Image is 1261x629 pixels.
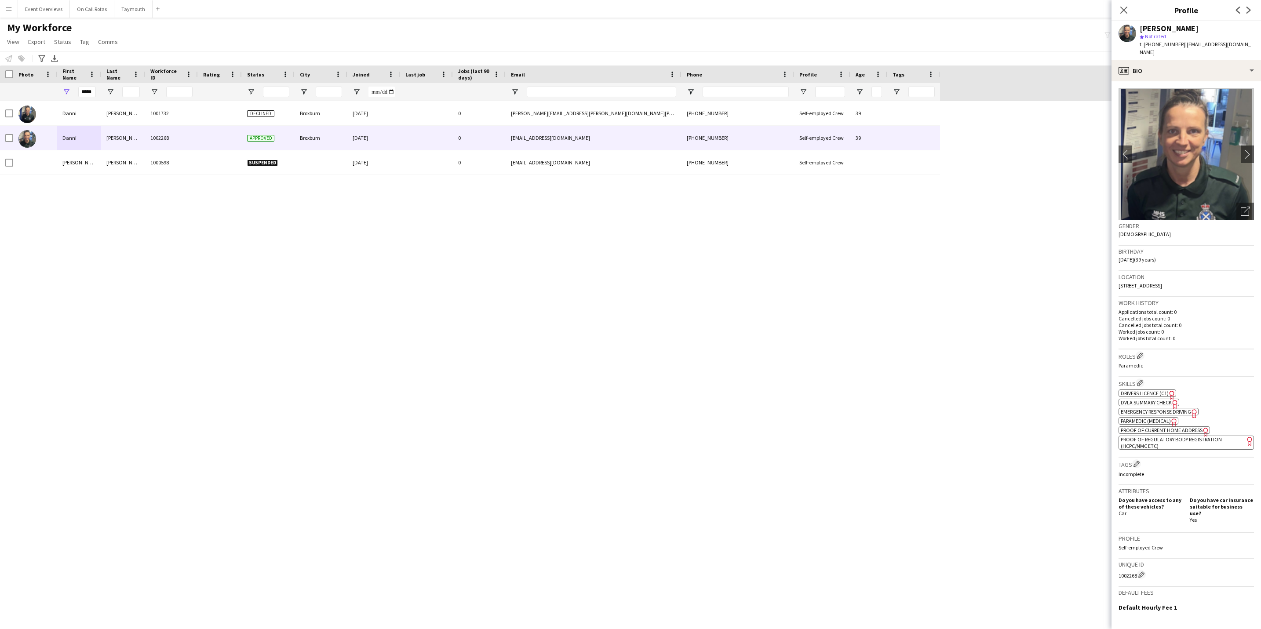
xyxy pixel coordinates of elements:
h3: Work history [1119,299,1254,307]
button: Open Filter Menu [150,88,158,96]
input: Age Filter Input [871,87,882,97]
p: Incomplete [1119,471,1254,477]
span: Joined [353,71,370,78]
span: Proof of Regulatory Body Registration (HCPC/NMC etc) [1121,436,1222,449]
h5: Do you have car insurance suitable for business use? [1190,497,1254,516]
span: My Workforce [7,21,72,34]
span: Car [1119,510,1126,516]
span: Suspended [247,160,278,166]
button: Open Filter Menu [62,88,70,96]
span: Phone [687,71,702,78]
span: Paramedic (Medical) [1121,418,1171,424]
span: Rating [203,71,220,78]
div: Self-employed Crew [794,101,850,125]
h3: Profile [1119,534,1254,542]
input: Profile Filter Input [815,87,845,97]
h5: Do you have access to any of these vehicles? [1119,497,1183,510]
input: Last Name Filter Input [122,87,140,97]
div: [PERSON_NAME] [57,150,101,175]
p: Cancelled jobs total count: 0 [1119,322,1254,328]
h3: Default fees [1119,589,1254,596]
h3: Profile [1112,4,1261,16]
span: Last Name [106,68,129,81]
span: Profile [799,71,817,78]
div: 1002268 [145,126,198,150]
span: [DATE] (39 years) [1119,256,1156,263]
input: First Name Filter Input [78,87,96,97]
div: 1001732 [145,101,198,125]
div: 1000598 [145,150,198,175]
input: Workforce ID Filter Input [166,87,193,97]
button: Open Filter Menu [106,88,114,96]
div: [PHONE_NUMBER] [682,101,794,125]
div: Broxburn [295,126,347,150]
div: 0 [453,126,506,150]
img: Crew avatar or photo [1119,88,1254,220]
button: Open Filter Menu [353,88,361,96]
input: Phone Filter Input [703,87,789,97]
p: Worked jobs count: 0 [1119,328,1254,335]
div: [DATE] [347,101,400,125]
div: Bio [1112,60,1261,81]
button: Event Overviews [18,0,70,18]
div: 0 [453,150,506,175]
app-action-btn: Export XLSX [49,53,60,64]
div: 1002268 [1119,570,1254,579]
div: 0 [453,101,506,125]
a: Status [51,36,75,47]
span: Tags [893,71,904,78]
input: Email Filter Input [527,87,676,97]
h3: Gender [1119,222,1254,230]
div: Danni [57,101,101,125]
span: Workforce ID [150,68,182,81]
span: Photo [18,71,33,78]
h3: Default Hourly Fee 1 [1119,604,1177,611]
button: Open Filter Menu [511,88,519,96]
div: [DATE] [347,150,400,175]
button: On Call Rotas [70,0,114,18]
span: Status [247,71,264,78]
a: Tag [77,36,93,47]
div: Open photos pop-in [1236,203,1254,220]
span: City [300,71,310,78]
div: -- [1119,615,1254,623]
div: [PERSON_NAME][EMAIL_ADDRESS][PERSON_NAME][DOMAIN_NAME][PERSON_NAME] [506,101,682,125]
a: Comms [95,36,121,47]
img: Danni Pagliarulo [18,130,36,148]
input: Status Filter Input [263,87,289,97]
span: [STREET_ADDRESS] [1119,282,1162,289]
h3: Location [1119,273,1254,281]
div: [PHONE_NUMBER] [682,150,794,175]
span: Not rated [1145,33,1166,40]
span: Paramedic [1119,362,1143,369]
div: [DATE] [347,126,400,150]
a: View [4,36,23,47]
span: Drivers Licence (C1) [1121,390,1169,396]
span: First Name [62,68,85,81]
div: [PERSON_NAME] [101,150,145,175]
div: Danni [57,126,101,150]
h3: Attributes [1119,487,1254,495]
span: Yes [1190,516,1197,523]
span: Emergency Response Driving [1121,408,1191,415]
h3: Skills [1119,378,1254,388]
p: Cancelled jobs count: 0 [1119,315,1254,322]
h3: Roles [1119,351,1254,360]
input: Joined Filter Input [368,87,395,97]
p: Self-employed Crew [1119,544,1254,551]
h3: Tags [1119,459,1254,469]
div: [PERSON_NAME] [101,101,145,125]
p: Applications total count: 0 [1119,309,1254,315]
h3: Birthday [1119,247,1254,255]
span: Email [511,71,525,78]
span: Export [28,38,45,46]
span: Comms [98,38,118,46]
div: [PERSON_NAME] [1140,25,1199,33]
span: Jobs (last 90 days) [458,68,490,81]
button: Taymouth [114,0,153,18]
button: Open Filter Menu [893,88,900,96]
div: 39 [850,101,887,125]
div: [EMAIL_ADDRESS][DOMAIN_NAME] [506,126,682,150]
div: [EMAIL_ADDRESS][DOMAIN_NAME] [506,150,682,175]
img: Danni Pagliarulo [18,105,36,123]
